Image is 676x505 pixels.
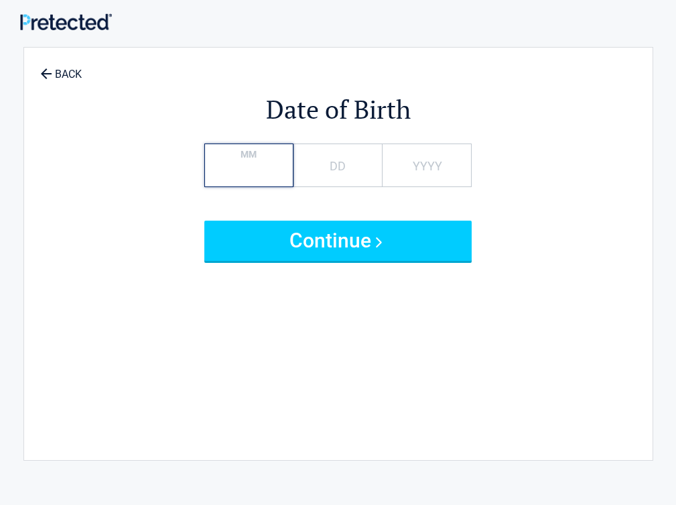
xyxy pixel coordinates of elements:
[330,157,346,175] label: DD
[413,157,442,175] label: YYYY
[20,13,112,30] img: Main Logo
[98,93,579,127] h2: Date of Birth
[241,148,257,162] label: MM
[204,221,472,261] button: Continue
[38,56,84,80] a: BACK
